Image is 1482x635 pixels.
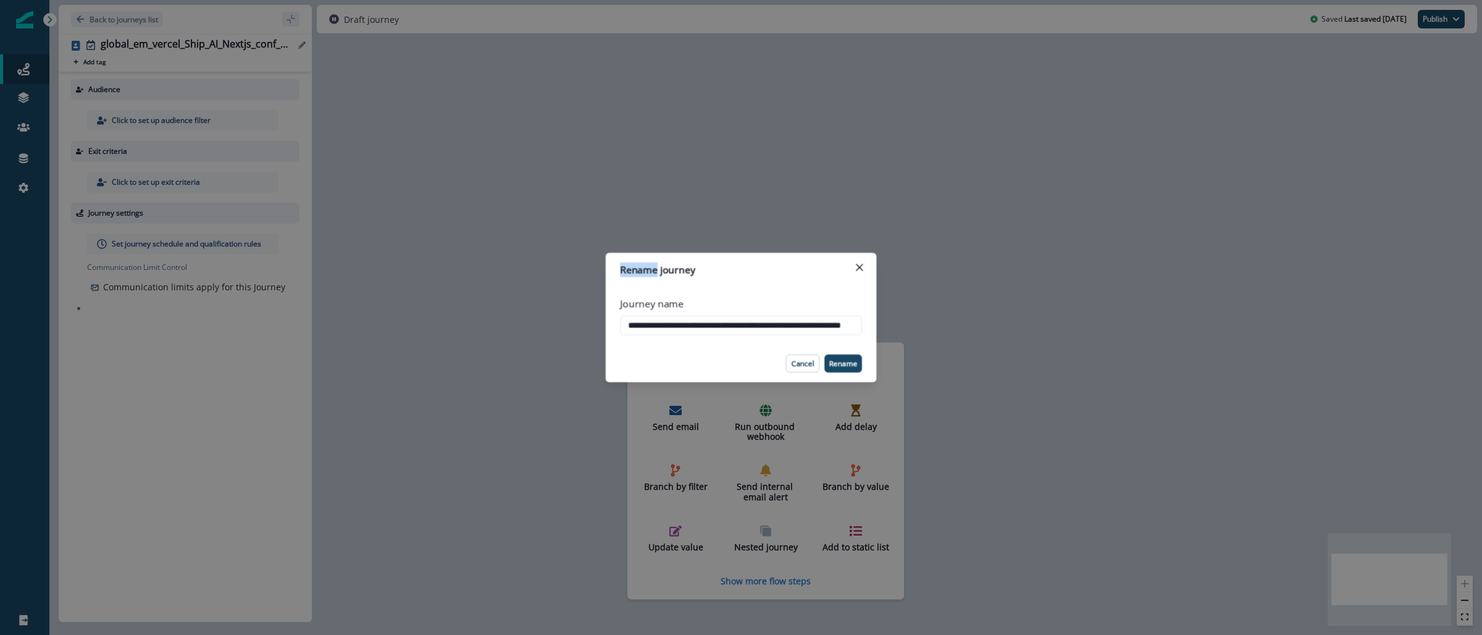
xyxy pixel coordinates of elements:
[791,359,814,368] p: Cancel
[829,359,857,368] p: Rename
[785,355,819,372] button: Cancel
[620,263,695,277] p: Rename journey
[620,296,684,311] p: Journey name
[824,355,862,372] button: Rename
[850,258,869,277] button: Close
